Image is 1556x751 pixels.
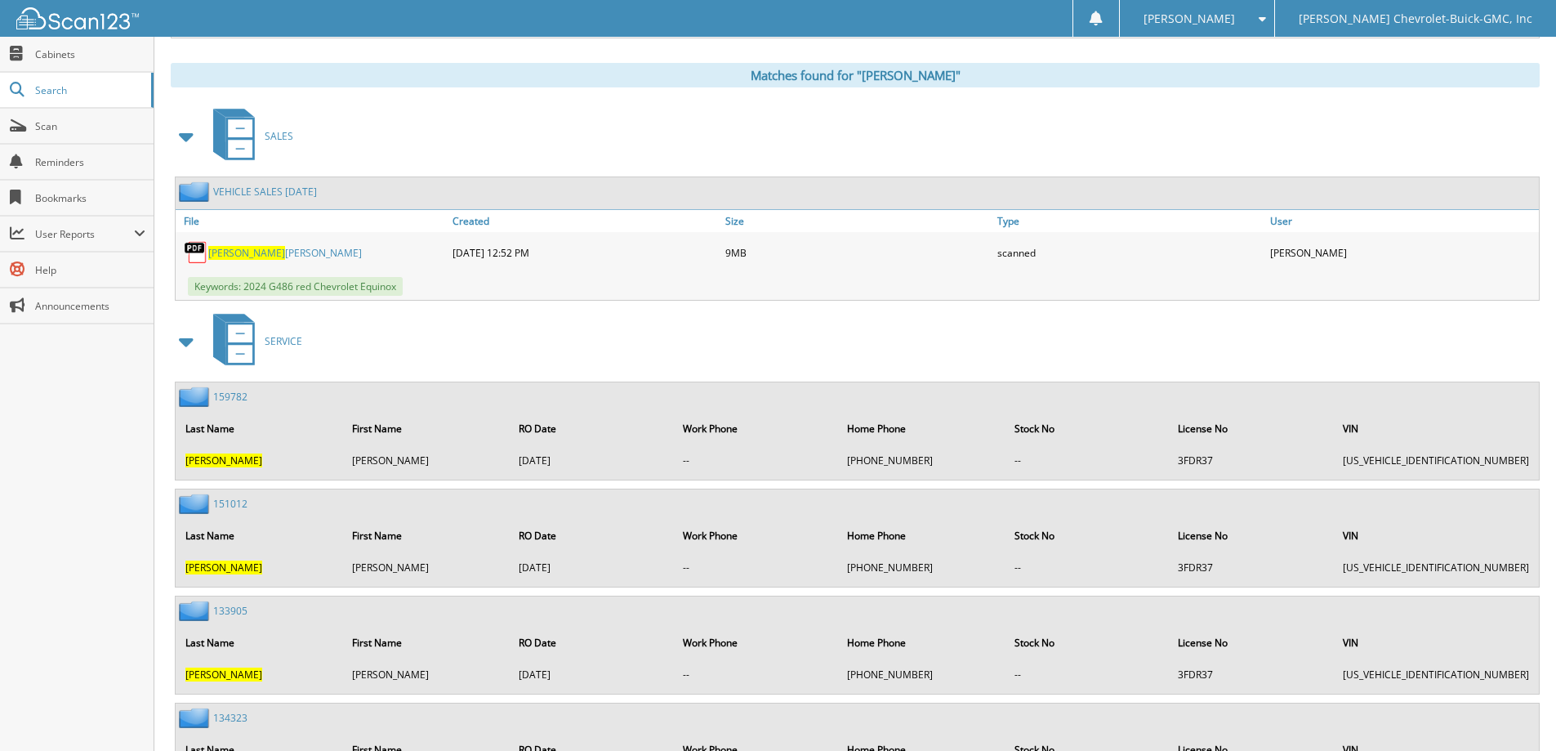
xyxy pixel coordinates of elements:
[184,240,208,265] img: PDF.png
[344,447,509,474] td: [PERSON_NAME]
[510,661,673,688] td: [DATE]
[265,334,302,348] span: SERVICE
[1266,236,1539,269] div: [PERSON_NAME]
[177,626,342,659] th: Last Name
[1266,210,1539,232] a: User
[177,519,342,552] th: Last Name
[510,519,673,552] th: RO Date
[185,561,262,574] span: [PERSON_NAME]
[265,129,293,143] span: SALES
[675,412,837,445] th: Work Phone
[35,299,145,313] span: Announcements
[208,246,285,260] span: [PERSON_NAME]
[185,454,262,467] span: [PERSON_NAME]
[35,191,145,205] span: Bookmarks
[1144,14,1235,24] span: [PERSON_NAME]
[203,309,302,373] a: SERVICE
[35,119,145,133] span: Scan
[179,601,213,621] img: folder2.png
[179,708,213,728] img: folder2.png
[510,626,673,659] th: RO Date
[839,626,1004,659] th: Home Phone
[35,155,145,169] span: Reminders
[1006,661,1169,688] td: --
[203,104,293,168] a: SALES
[1170,626,1332,659] th: License No
[839,447,1004,474] td: [PHONE_NUMBER]
[1335,554,1537,581] td: [US_VEHICLE_IDENTIFICATION_NUMBER]
[213,185,317,199] a: VEHICLE SALES [DATE]
[839,412,1004,445] th: Home Phone
[344,519,509,552] th: First Name
[1006,554,1169,581] td: --
[179,387,213,407] img: folder2.png
[839,554,1004,581] td: [PHONE_NUMBER]
[1335,447,1537,474] td: [US_VEHICLE_IDENTIFICATION_NUMBER]
[993,210,1266,232] a: Type
[675,447,837,474] td: --
[839,661,1004,688] td: [PHONE_NUMBER]
[185,668,262,682] span: [PERSON_NAME]
[1006,519,1169,552] th: Stock No
[35,263,145,277] span: Help
[1170,554,1332,581] td: 3FDR37
[675,554,837,581] td: --
[1335,412,1537,445] th: VIN
[213,711,247,725] a: 134323
[1006,412,1169,445] th: Stock No
[179,494,213,514] img: folder2.png
[208,246,362,260] a: [PERSON_NAME][PERSON_NAME]
[721,236,994,269] div: 9MB
[993,236,1266,269] div: scanned
[176,210,448,232] a: File
[1335,519,1537,552] th: VIN
[675,626,837,659] th: Work Phone
[16,7,139,29] img: scan123-logo-white.svg
[177,412,342,445] th: Last Name
[721,210,994,232] a: Size
[35,47,145,61] span: Cabinets
[213,390,247,404] a: 159782
[839,519,1004,552] th: Home Phone
[510,554,673,581] td: [DATE]
[35,227,134,241] span: User Reports
[510,447,673,474] td: [DATE]
[1170,412,1332,445] th: License No
[213,497,247,511] a: 151012
[344,554,509,581] td: [PERSON_NAME]
[344,661,509,688] td: [PERSON_NAME]
[510,412,673,445] th: RO Date
[448,210,721,232] a: Created
[171,63,1540,87] div: Matches found for "[PERSON_NAME]"
[1170,661,1332,688] td: 3FDR37
[448,236,721,269] div: [DATE] 12:52 PM
[1006,626,1169,659] th: Stock No
[675,661,837,688] td: --
[1170,519,1332,552] th: License No
[675,519,837,552] th: Work Phone
[1170,447,1332,474] td: 3FDR37
[213,604,247,618] a: 133905
[35,83,143,97] span: Search
[1335,626,1537,659] th: VIN
[179,181,213,202] img: folder2.png
[1006,447,1169,474] td: --
[1474,673,1556,751] iframe: Chat Widget
[1335,661,1537,688] td: [US_VEHICLE_IDENTIFICATION_NUMBER]
[344,412,509,445] th: First Name
[188,277,403,296] span: Keywords: 2024 G486 red Chevrolet Equinox
[344,626,509,659] th: First Name
[1299,14,1532,24] span: [PERSON_NAME] Chevrolet-Buick-GMC, Inc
